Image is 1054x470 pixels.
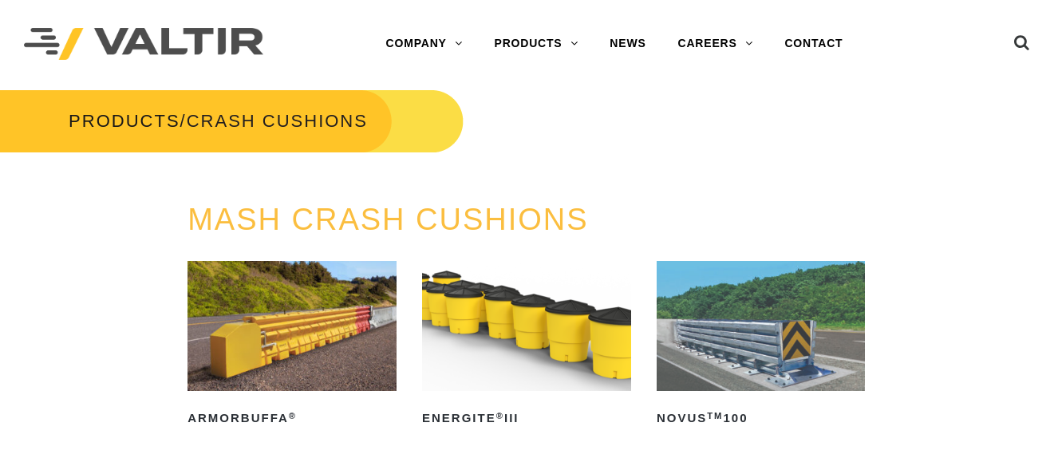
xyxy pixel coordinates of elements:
[188,261,397,431] a: ArmorBuffa®
[187,111,368,131] span: CRASH CUSHIONS
[707,411,723,421] sup: TM
[370,28,479,60] a: COMPANY
[479,28,594,60] a: PRODUCTS
[657,405,866,431] h2: NOVUS 100
[188,203,589,236] a: MASH CRASH CUSHIONS
[289,411,297,421] sup: ®
[69,111,180,131] a: PRODUCTS
[657,261,866,431] a: NOVUSTM100
[422,261,631,431] a: ENERGITE®III
[24,28,263,61] img: Valtir
[422,405,631,431] h2: ENERGITE III
[768,28,859,60] a: CONTACT
[496,411,504,421] sup: ®
[188,405,397,431] h2: ArmorBuffa
[662,28,769,60] a: CAREERS
[594,28,661,60] a: NEWS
